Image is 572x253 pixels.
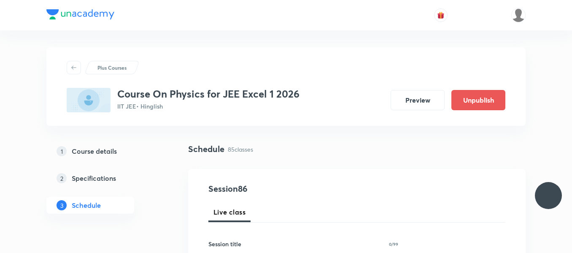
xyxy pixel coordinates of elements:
[57,173,67,183] p: 2
[57,146,67,156] p: 1
[451,90,505,110] button: Unpublish
[437,11,445,19] img: avatar
[72,173,116,183] h5: Specifications
[46,143,161,160] a: 1Course details
[72,146,117,156] h5: Course details
[46,9,114,19] img: Company Logo
[434,8,448,22] button: avatar
[97,64,127,71] p: Plus Courses
[208,239,241,248] h6: Session title
[117,102,299,111] p: IIT JEE • Hinglish
[511,8,526,22] img: aadi Shukla
[389,242,398,246] p: 0/99
[391,90,445,110] button: Preview
[208,182,362,195] h4: Session 86
[188,143,224,155] h4: Schedule
[117,88,299,100] h3: Course On Physics for JEE Excel 1 2026
[67,88,111,112] img: D311694D-ACA5-4DF1-A9AC-4D896CE1180E_plus.png
[213,207,246,217] span: Live class
[228,145,253,154] p: 85 classes
[46,170,161,187] a: 2Specifications
[57,200,67,210] p: 3
[72,200,101,210] h5: Schedule
[543,190,553,201] img: ttu
[46,9,114,22] a: Company Logo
